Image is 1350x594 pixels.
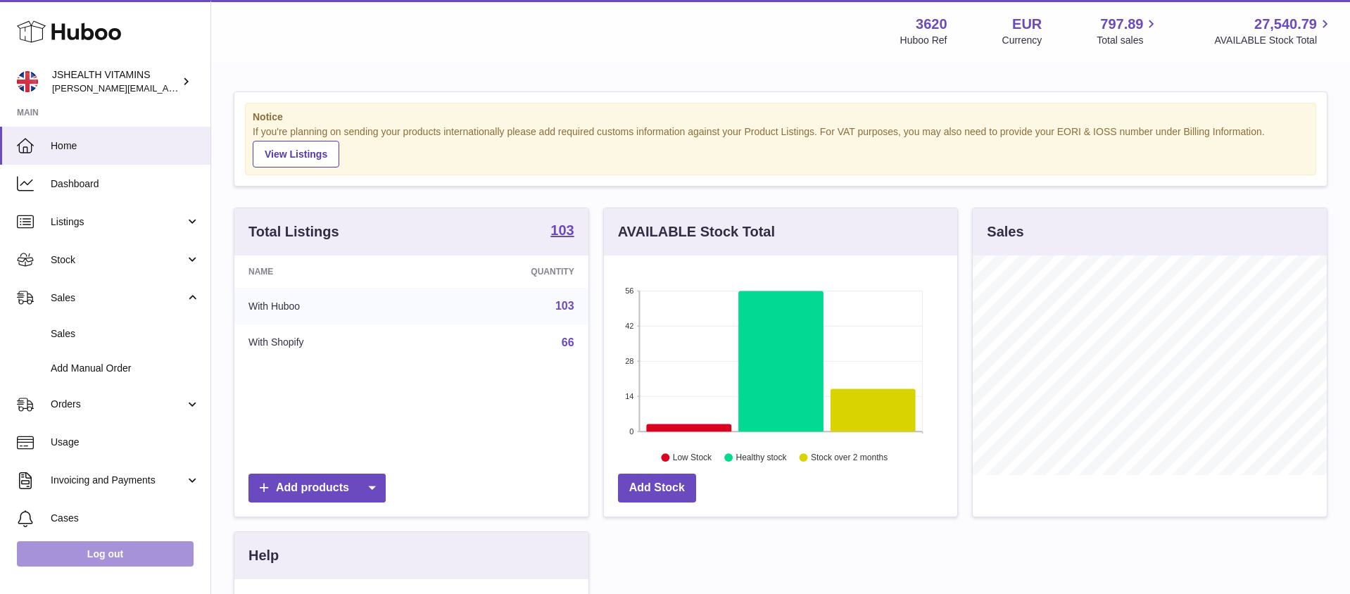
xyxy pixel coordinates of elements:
td: With Shopify [234,324,425,361]
th: Quantity [425,255,588,288]
span: Add Manual Order [51,362,200,375]
a: Add products [248,474,386,503]
text: 56 [625,286,633,295]
strong: Notice [253,110,1308,124]
a: Add Stock [618,474,696,503]
text: Healthy stock [736,453,787,462]
a: 103 [550,223,574,240]
img: francesca@jshealthvitamins.com [17,71,38,92]
td: With Huboo [234,288,425,324]
a: 103 [555,300,574,312]
span: Dashboard [51,177,200,191]
span: Sales [51,327,200,341]
text: Low Stock [673,453,712,462]
text: 42 [625,322,633,330]
a: 66 [562,336,574,348]
span: Cases [51,512,200,525]
span: Invoicing and Payments [51,474,185,487]
div: Huboo Ref [900,34,947,47]
span: 27,540.79 [1254,15,1317,34]
strong: EUR [1012,15,1042,34]
span: Listings [51,215,185,229]
a: 27,540.79 AVAILABLE Stock Total [1214,15,1333,47]
text: 28 [625,357,633,365]
h3: Help [248,546,279,565]
span: Usage [51,436,200,449]
span: [PERSON_NAME][EMAIL_ADDRESS][DOMAIN_NAME] [52,82,282,94]
strong: 103 [550,223,574,237]
span: Stock [51,253,185,267]
span: Total sales [1097,34,1159,47]
div: Currency [1002,34,1042,47]
text: 0 [629,427,633,436]
span: 797.89 [1100,15,1143,34]
text: 14 [625,392,633,400]
h3: AVAILABLE Stock Total [618,222,775,241]
h3: Sales [987,222,1023,241]
strong: 3620 [916,15,947,34]
h3: Total Listings [248,222,339,241]
th: Name [234,255,425,288]
text: Stock over 2 months [811,453,888,462]
a: Log out [17,541,194,567]
span: Sales [51,291,185,305]
a: 797.89 Total sales [1097,15,1159,47]
span: Home [51,139,200,153]
div: JSHEALTH VITAMINS [52,68,179,95]
span: Orders [51,398,185,411]
div: If you're planning on sending your products internationally please add required customs informati... [253,125,1308,168]
span: AVAILABLE Stock Total [1214,34,1333,47]
a: View Listings [253,141,339,168]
